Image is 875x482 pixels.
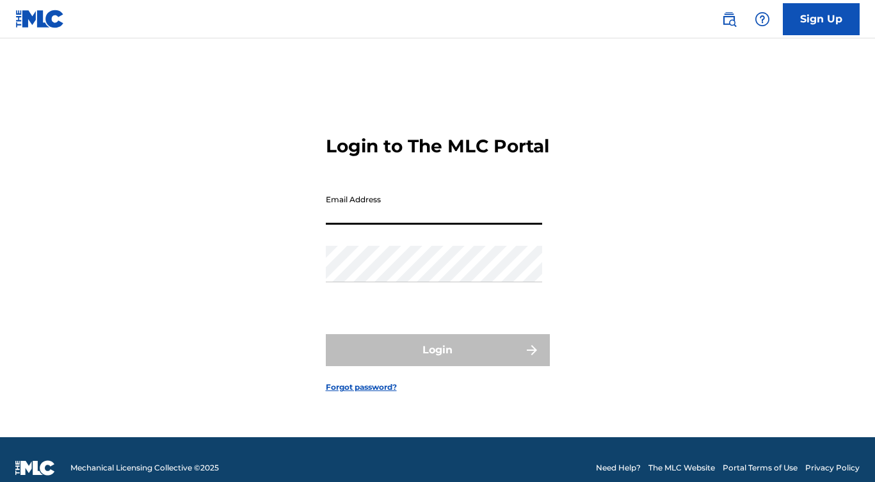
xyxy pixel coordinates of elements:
a: The MLC Website [648,462,715,474]
div: Help [750,6,775,32]
a: Need Help? [596,462,641,474]
a: Sign Up [783,3,860,35]
img: search [721,12,737,27]
h3: Login to The MLC Portal [326,135,549,157]
a: Public Search [716,6,742,32]
span: Mechanical Licensing Collective © 2025 [70,462,219,474]
a: Portal Terms of Use [723,462,798,474]
img: help [755,12,770,27]
a: Forgot password? [326,382,397,393]
a: Privacy Policy [805,462,860,474]
img: MLC Logo [15,10,65,28]
img: logo [15,460,55,476]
